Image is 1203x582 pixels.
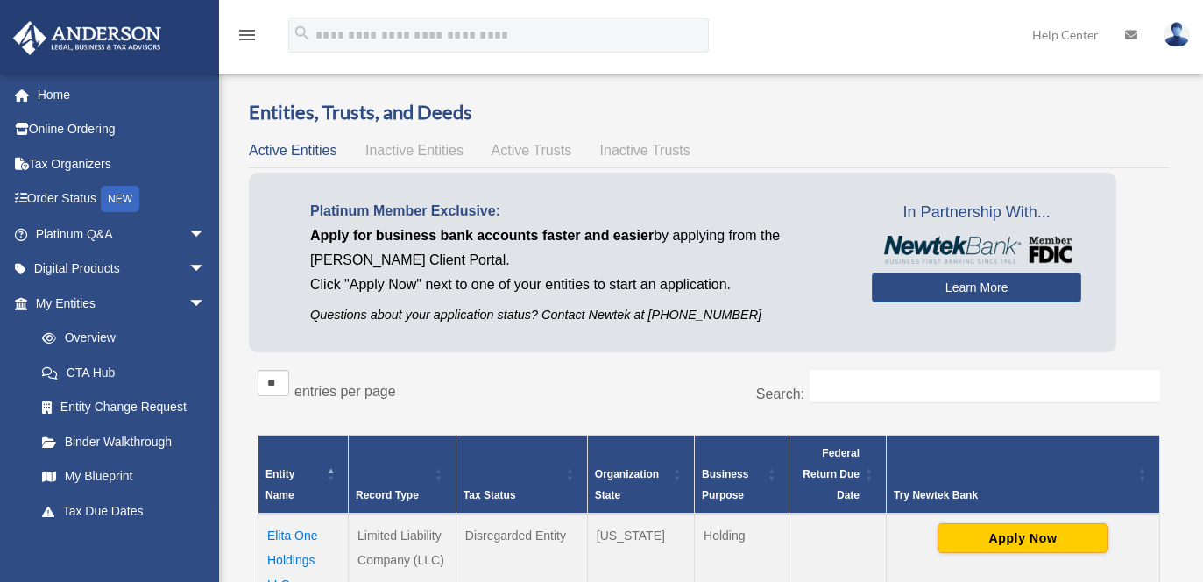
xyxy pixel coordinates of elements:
a: Platinum Q&Aarrow_drop_down [12,216,232,252]
i: search [293,24,312,43]
a: Entity Change Request [25,390,223,425]
h3: Entities, Trusts, and Deeds [249,99,1169,126]
a: My Entitiesarrow_drop_down [12,286,223,321]
i: menu [237,25,258,46]
a: CTA Hub [25,355,223,390]
label: Search: [756,387,804,401]
span: Business Purpose [702,468,748,501]
a: My Blueprint [25,459,223,494]
p: by applying from the [PERSON_NAME] Client Portal. [310,224,846,273]
span: Record Type [356,489,419,501]
span: Tax Status [464,489,516,501]
th: Federal Return Due Date: Activate to sort [789,435,886,514]
span: Apply for business bank accounts faster and easier [310,228,654,243]
p: Click "Apply Now" next to one of your entities to start an application. [310,273,846,297]
div: Try Newtek Bank [894,485,1133,506]
th: Organization State: Activate to sort [587,435,694,514]
span: Inactive Trusts [600,143,690,158]
span: Inactive Entities [365,143,464,158]
img: NewtekBankLogoSM.png [881,236,1072,264]
span: arrow_drop_down [188,286,223,322]
span: arrow_drop_down [188,216,223,252]
span: Federal Return Due Date [803,447,860,501]
a: Tax Organizers [12,146,232,181]
button: Apply Now [938,523,1108,553]
span: In Partnership With... [872,199,1081,227]
img: Anderson Advisors Platinum Portal [8,21,166,55]
span: Active Entities [249,143,336,158]
th: Record Type: Activate to sort [349,435,456,514]
a: Digital Productsarrow_drop_down [12,252,232,287]
th: Try Newtek Bank : Activate to sort [887,435,1160,514]
th: Entity Name: Activate to invert sorting [258,435,349,514]
a: Online Ordering [12,112,232,147]
a: Learn More [872,273,1081,302]
p: Questions about your application status? Contact Newtek at [PHONE_NUMBER] [310,304,846,326]
img: User Pic [1164,22,1190,47]
span: Organization State [595,468,659,501]
th: Business Purpose: Activate to sort [695,435,789,514]
p: Platinum Member Exclusive: [310,199,846,224]
a: Overview [25,321,215,356]
a: Home [12,77,232,112]
a: Tax Due Dates [25,493,223,529]
label: entries per page [294,384,396,399]
span: arrow_drop_down [188,252,223,287]
th: Tax Status: Activate to sort [456,435,587,514]
a: menu [237,31,258,46]
a: Binder Walkthrough [25,424,223,459]
span: Active Trusts [492,143,572,158]
span: Entity Name [265,468,294,501]
div: NEW [101,186,139,212]
a: Order StatusNEW [12,181,232,217]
